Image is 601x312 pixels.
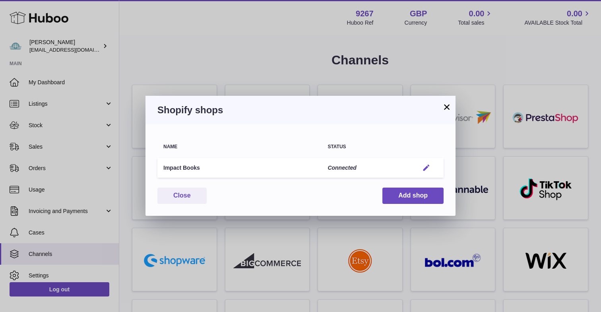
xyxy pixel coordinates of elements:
div: Name [163,144,316,149]
div: Status [328,144,407,149]
button: Close [157,188,207,204]
button: × [442,102,452,112]
td: Impact Books [157,158,322,178]
td: Connected [322,158,413,178]
button: Add shop [382,188,444,204]
h3: Shopify shops [157,104,444,116]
